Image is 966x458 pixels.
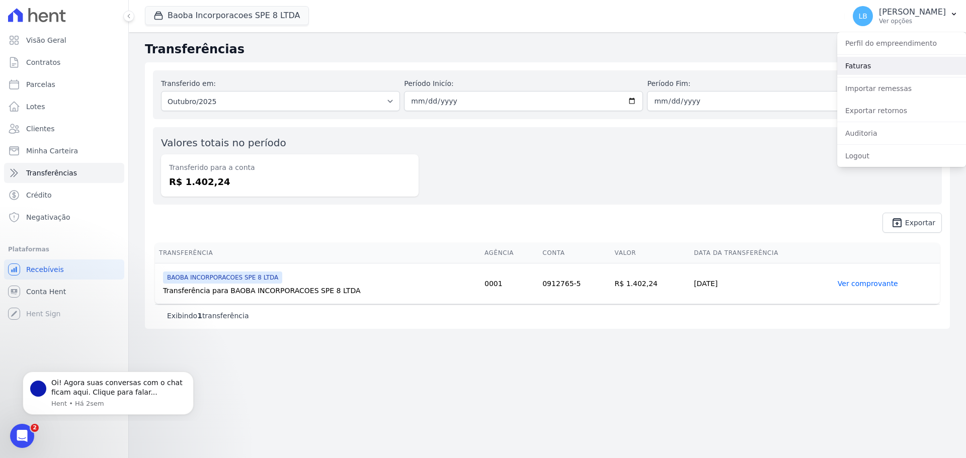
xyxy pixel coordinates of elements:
[26,102,45,112] span: Lotes
[838,280,898,288] a: Ver comprovante
[837,57,966,75] a: Faturas
[404,78,643,89] label: Período Inicío:
[891,217,903,229] i: unarchive
[163,271,282,284] span: BAOBA INCORPORACOES SPE 8 LTDA
[167,311,249,321] p: Exibindo transferência
[837,147,966,165] a: Logout
[26,212,70,222] span: Negativação
[837,102,966,120] a: Exportar retornos
[163,286,476,296] div: Transferência para BAOBA INCORPORACOES SPE 8 LTDA
[690,263,834,304] td: [DATE]
[155,243,480,263] th: Transferência
[4,207,124,227] a: Negativação
[611,263,690,304] td: R$ 1.402,24
[4,119,124,139] a: Clientes
[538,263,610,304] td: 0912765-5
[161,79,216,87] label: Transferido em:
[26,57,60,67] span: Contratos
[480,243,538,263] th: Agência
[8,243,120,255] div: Plataformas
[26,79,55,89] span: Parcelas
[4,282,124,302] a: Conta Hent
[26,124,54,134] span: Clientes
[690,243,834,263] th: Data da Transferência
[879,7,946,17] p: [PERSON_NAME]
[145,40,950,58] h2: Transferências
[879,17,946,25] p: Ver opções
[4,163,124,183] a: Transferências
[905,220,935,226] span: Exportar
[26,146,78,156] span: Minha Carteira
[4,74,124,95] a: Parcelas
[611,243,690,263] th: Valor
[837,79,966,98] a: Importar remessas
[837,124,966,142] a: Auditoria
[882,213,942,233] a: unarchive Exportar
[145,6,309,25] button: Baoba Incorporacoes SPE 8 LTDA
[8,362,209,421] iframe: Intercom notifications mensagem
[4,52,124,72] a: Contratos
[197,312,202,320] b: 1
[837,34,966,52] a: Perfil do empreendimento
[26,190,52,200] span: Crédito
[26,35,66,45] span: Visão Geral
[4,259,124,280] a: Recebíveis
[647,78,886,89] label: Período Fim:
[26,287,66,297] span: Conta Hent
[161,137,286,149] label: Valores totais no período
[480,263,538,304] td: 0001
[26,264,64,274] span: Recebíveis
[10,424,34,448] iframe: Intercom live chat
[169,162,411,173] dt: Transferido para a conta
[26,168,77,178] span: Transferências
[858,13,867,20] span: LB
[169,175,411,189] dd: R$ 1.402,24
[4,97,124,117] a: Lotes
[4,30,124,50] a: Visão Geral
[31,424,39,432] span: 2
[845,2,966,30] button: LB [PERSON_NAME] Ver opções
[538,243,610,263] th: Conta
[4,141,124,161] a: Minha Carteira
[4,185,124,205] a: Crédito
